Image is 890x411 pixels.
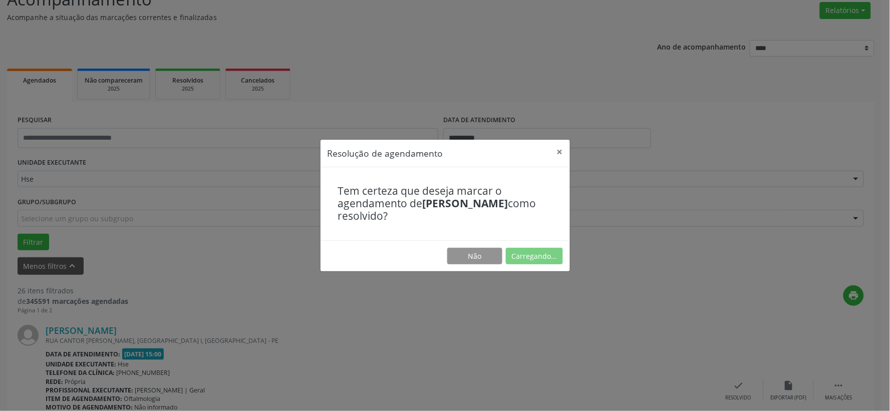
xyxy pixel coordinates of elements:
[328,147,443,160] h5: Resolução de agendamento
[338,185,552,223] h4: Tem certeza que deseja marcar o agendamento de como resolvido?
[550,140,570,164] button: Close
[506,248,563,265] button: Carregando...
[423,196,508,210] b: [PERSON_NAME]
[447,248,502,265] button: Não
